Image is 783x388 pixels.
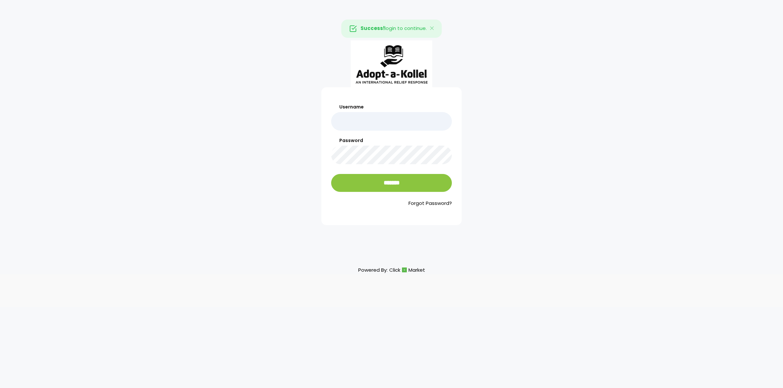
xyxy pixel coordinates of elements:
label: Username [331,104,452,110]
div: login to continue. [341,20,442,38]
img: cm_icon.png [402,267,407,272]
a: ClickMarket [389,266,425,274]
button: Close [423,20,442,37]
a: Forgot Password? [331,200,452,207]
label: Password [331,137,452,144]
p: Powered By: [358,266,425,274]
strong: Success! [361,25,385,32]
img: aak_logo_sm.jpeg [351,40,432,87]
